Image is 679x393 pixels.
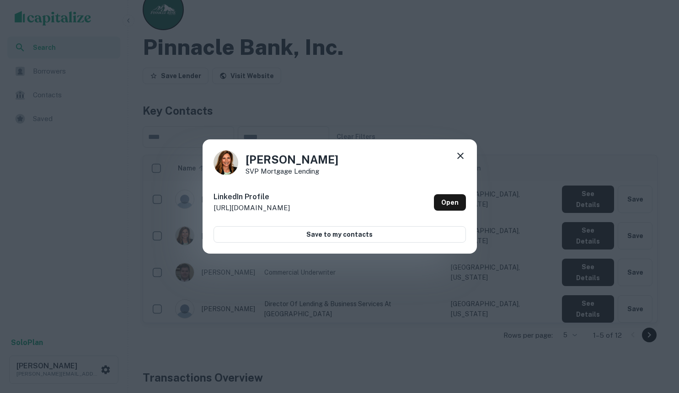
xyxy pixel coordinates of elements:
[633,320,679,364] iframe: Chat Widget
[246,151,338,168] h4: [PERSON_NAME]
[434,194,466,211] a: Open
[214,226,466,243] button: Save to my contacts
[214,150,238,175] img: 1650333901882
[246,168,338,175] p: SVP Mortgage Lending
[214,191,290,202] h6: LinkedIn Profile
[214,202,290,213] p: [URL][DOMAIN_NAME]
